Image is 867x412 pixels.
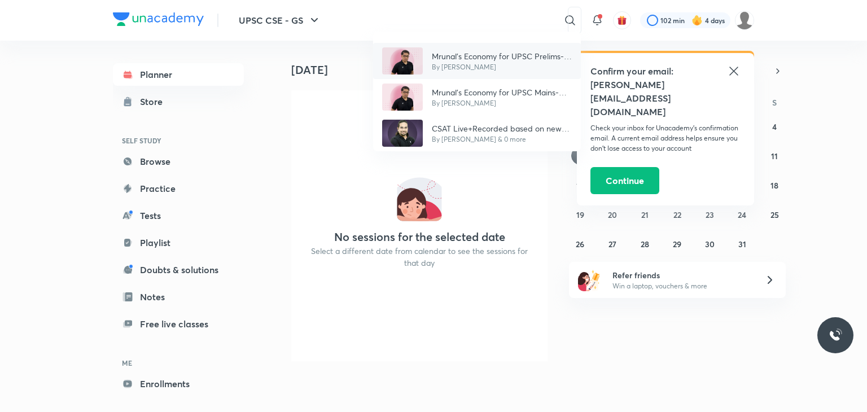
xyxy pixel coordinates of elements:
p: By [PERSON_NAME] & 0 more [432,134,572,144]
p: By [PERSON_NAME] [432,98,572,108]
p: CSAT Live+Recorded based on new pattern by [PERSON_NAME] [432,122,572,134]
p: Mrunal’s Economy for UPSC Prelims-2025 (PCB13-RAFTAAR) [432,50,572,62]
a: AvatarMrunal’s Economy for UPSC Prelims-2025 (PCB13-RAFTAAR)By [PERSON_NAME] [373,43,581,79]
img: ttu [829,328,842,342]
p: By [PERSON_NAME] [432,62,572,72]
img: Avatar [382,120,423,147]
a: AvatarMrunal’s Economy for UPSC Mains-2025 (QEP6-Economy)By [PERSON_NAME] [373,79,581,115]
p: Mrunal’s Economy for UPSC Mains-2025 (QEP6-Economy) [432,86,572,98]
a: AvatarCSAT Live+Recorded based on new pattern by [PERSON_NAME]By [PERSON_NAME] & 0 more [373,115,581,151]
img: Avatar [382,84,423,111]
img: Avatar [382,47,423,74]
